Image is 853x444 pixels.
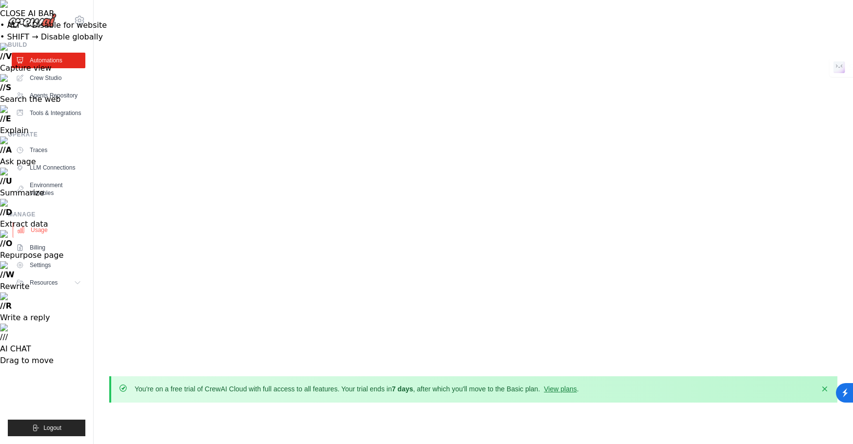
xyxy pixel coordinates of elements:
[804,397,853,444] iframe: Chat Widget
[392,385,413,393] strong: 7 days
[135,384,579,394] p: You're on a free trial of CrewAI Cloud with full access to all features. Your trial ends in , aft...
[43,424,61,432] span: Logout
[804,397,853,444] div: Widget de chat
[8,420,85,436] button: Logout
[544,385,576,393] a: View plans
